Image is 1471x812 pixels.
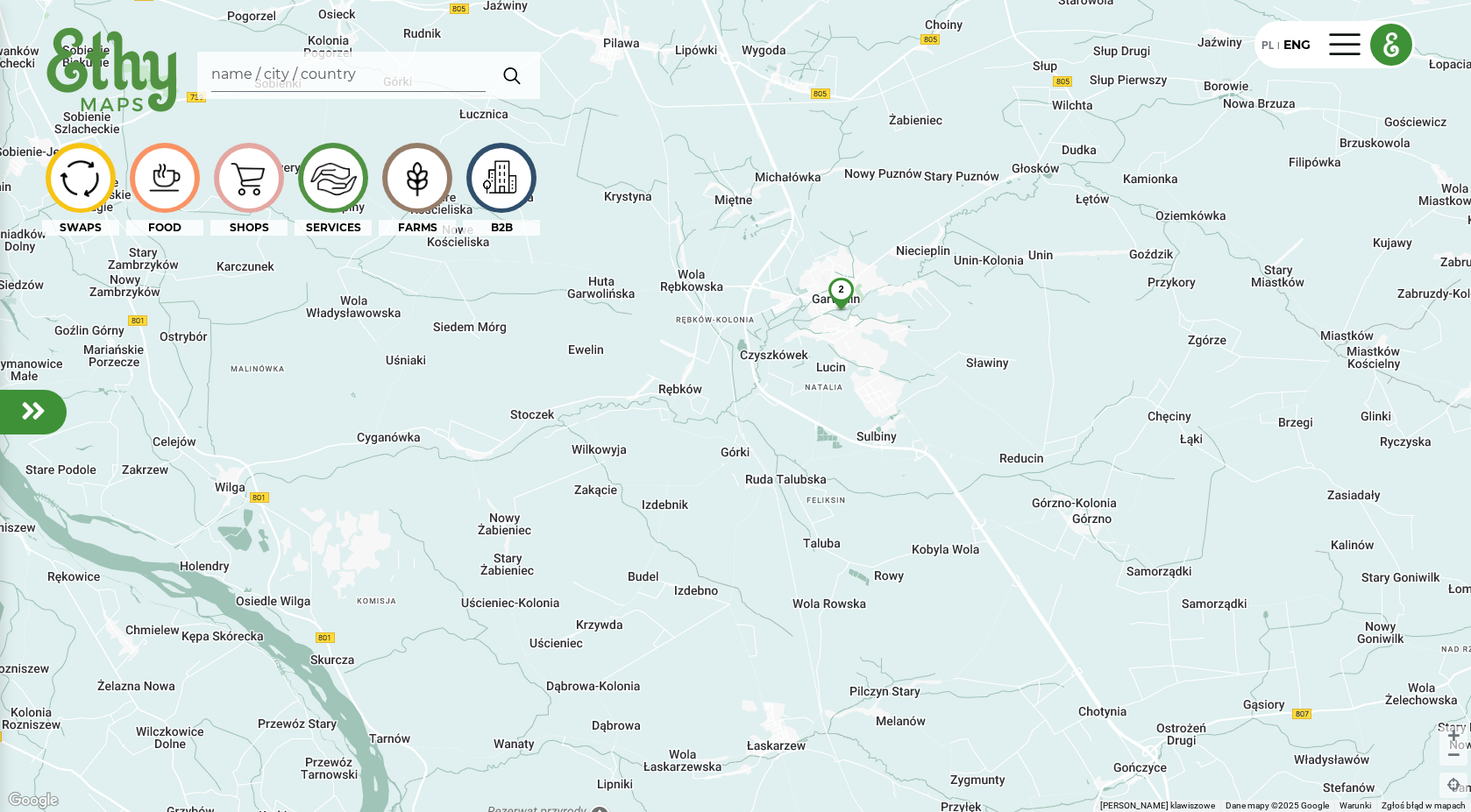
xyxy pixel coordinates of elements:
[1340,801,1371,810] a: Warunki
[42,21,183,122] img: ethy-logo
[303,149,362,207] img: icon-image
[1100,800,1215,812] button: Skróty klawiszowe
[126,220,203,236] div: FOOD
[1261,35,1274,54] div: PL
[379,220,456,236] div: FARMS
[211,59,486,92] input: Search
[1382,801,1466,810] a: Zgłoś błąd w mapach
[4,789,62,812] img: Google
[496,58,529,93] img: search.svg
[51,152,110,203] img: icon-image
[42,220,119,236] div: SWAPS
[1274,39,1283,54] div: |
[463,220,540,236] div: B2B
[1283,36,1311,54] div: ENG
[4,789,62,812] a: Pokaż ten obszar w Mapach Google (otwiera się w nowym oknie)
[472,152,530,204] img: icon-image
[135,157,194,200] img: icon-image
[295,220,372,236] div: SERVICES
[387,150,446,206] img: icon-image
[219,150,278,206] img: icon-image
[818,278,864,323] img: 2
[838,284,843,294] span: 2
[210,220,288,236] div: SHOPS
[1226,801,1329,810] span: Dane mapy ©2025 Google
[1371,25,1411,65] img: logo_e.png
